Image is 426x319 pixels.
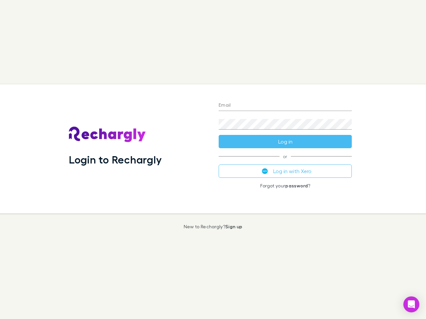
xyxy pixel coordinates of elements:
p: New to Rechargly? [184,224,243,229]
h1: Login to Rechargly [69,153,162,166]
span: or [219,156,352,157]
img: Rechargly's Logo [69,127,146,143]
a: Sign up [225,224,242,229]
img: Xero's logo [262,168,268,174]
a: password [285,183,308,188]
button: Log in [219,135,352,148]
button: Log in with Xero [219,164,352,178]
div: Open Intercom Messenger [403,296,419,312]
p: Forgot your ? [219,183,352,188]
